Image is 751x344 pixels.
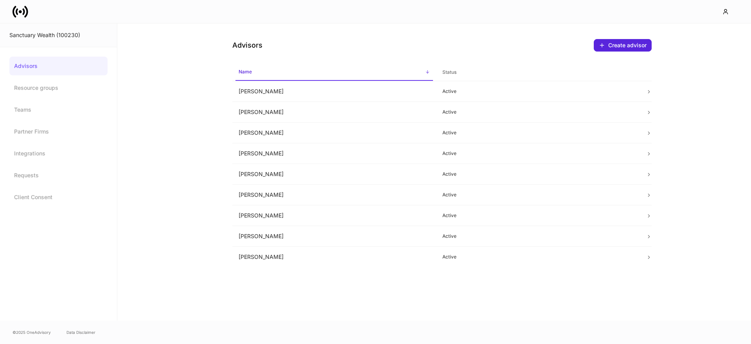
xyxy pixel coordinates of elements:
td: [PERSON_NAME] [232,247,436,267]
a: Client Consent [9,188,108,207]
h6: Name [239,68,252,75]
button: Create advisor [594,39,652,52]
td: [PERSON_NAME] [232,185,436,205]
p: Active [442,171,634,177]
div: Create advisor [599,42,647,48]
td: [PERSON_NAME] [232,81,436,102]
p: Active [442,130,634,136]
p: Active [442,88,634,94]
a: Integrations [9,144,108,163]
a: Advisors [9,57,108,75]
td: [PERSON_NAME] [232,226,436,247]
td: [PERSON_NAME] [232,164,436,185]
p: Active [442,109,634,115]
p: Active [442,254,634,260]
h6: Status [442,68,456,76]
p: Active [442,192,634,198]
td: [PERSON_NAME] [232,143,436,164]
td: [PERSON_NAME] [232,102,436,123]
a: Teams [9,100,108,119]
h4: Advisors [232,41,262,50]
p: Active [442,233,634,239]
td: [PERSON_NAME] [232,205,436,226]
span: Name [235,64,433,81]
span: Status [439,64,637,80]
a: Resource groups [9,78,108,97]
p: Active [442,150,634,157]
a: Data Disclaimer [66,329,95,335]
a: Partner Firms [9,122,108,141]
p: Active [442,212,634,219]
td: [PERSON_NAME] [232,123,436,143]
span: © 2025 OneAdvisory [13,329,51,335]
div: Sanctuary Wealth (100230) [9,31,108,39]
a: Requests [9,166,108,185]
